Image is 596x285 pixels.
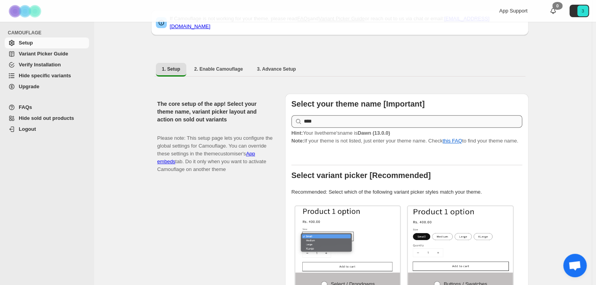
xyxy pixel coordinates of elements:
[19,62,61,68] span: Verify Installation
[19,73,71,78] span: Hide specific variants
[162,66,180,72] span: 1. Setup
[563,254,587,277] a: Open chat
[291,138,304,144] strong: Note:
[577,5,588,16] span: Avatar with initials 3
[19,115,74,121] span: Hide sold out products
[443,138,462,144] a: this FAQ
[5,81,89,92] a: Upgrade
[19,126,36,132] span: Logout
[5,37,89,48] a: Setup
[5,113,89,124] a: Hide sold out products
[19,104,32,110] span: FAQs
[582,9,584,13] text: 3
[291,100,425,108] b: Select your theme name [Important]
[552,2,562,10] div: 0
[357,130,390,136] strong: Dawn (13.0.0)
[19,84,39,89] span: Upgrade
[157,100,273,123] h2: The core setup of the app! Select your theme name, variant picker layout and action on sold out v...
[170,15,524,30] p: If Camouflage is not working for your theme, please read and or reach out to us via chat or email:
[257,66,296,72] span: 3. Advance Setup
[291,130,390,136] span: Your live theme's name is
[499,8,527,14] span: App Support
[291,129,522,145] p: If your theme is not listed, just enter your theme name. Check to find your theme name.
[5,124,89,135] a: Logout
[291,188,522,196] p: Recommended: Select which of the following variant picker styles match your theme.
[8,30,90,36] span: CAMOUFLAGE
[6,0,45,22] img: Camouflage
[549,7,557,15] a: 0
[157,126,273,173] p: Please note: This setup page lets you configure the global settings for Camouflage. You can overr...
[291,171,431,180] b: Select variant picker [Recommended]
[291,130,303,136] strong: Hint:
[5,102,89,113] a: FAQs
[295,206,400,273] img: Select / Dropdowns
[5,59,89,70] a: Verify Installation
[19,51,68,57] span: Variant Picker Guide
[5,48,89,59] a: Variant Picker Guide
[194,66,243,72] span: 2. Enable Camouflage
[19,40,33,46] span: Setup
[5,70,89,81] a: Hide specific variants
[408,206,513,273] img: Buttons / Swatches
[569,5,589,17] button: Avatar with initials 3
